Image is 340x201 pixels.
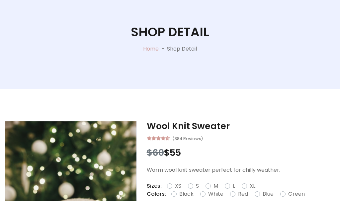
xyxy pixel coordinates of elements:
p: Sizes: [147,182,162,190]
label: S [196,182,199,190]
p: - [159,45,167,53]
label: White [208,190,223,198]
label: M [213,182,218,190]
h1: Shop Detail [131,25,209,40]
label: L [233,182,235,190]
span: 55 [170,146,181,159]
small: (384 Reviews) [172,134,203,142]
h3: $ [147,147,335,158]
p: Colors: [147,190,166,198]
label: XS [175,182,181,190]
span: $60 [147,146,164,159]
label: Blue [263,190,274,198]
a: Home [143,45,159,53]
label: XL [250,182,255,190]
p: Warm wool knit sweater perfect for chilly weather. [147,166,335,174]
label: Red [238,190,248,198]
h3: Wool Knit Sweater [147,121,335,131]
label: Black [179,190,194,198]
p: Shop Detail [167,45,197,53]
label: Green [288,190,305,198]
